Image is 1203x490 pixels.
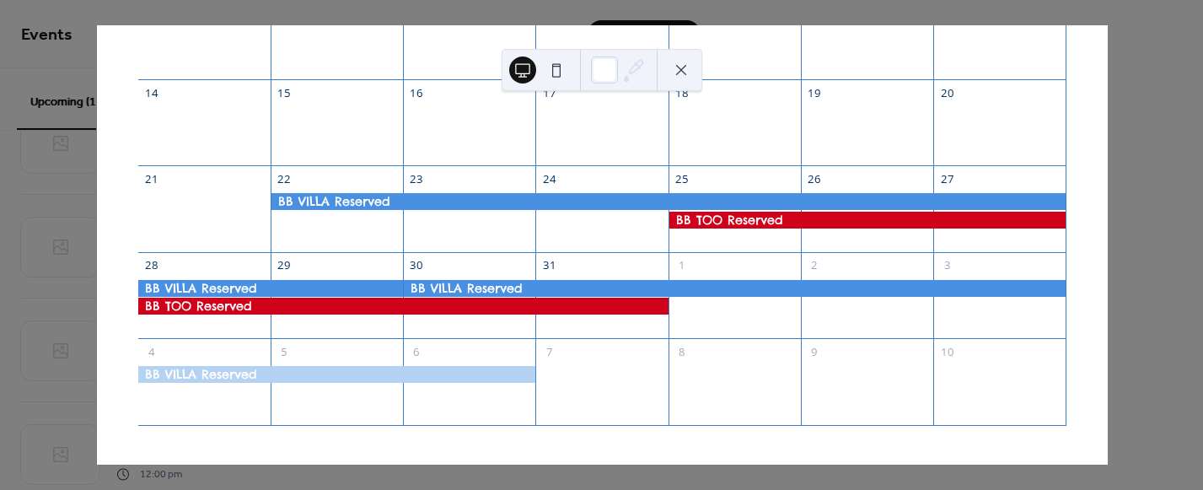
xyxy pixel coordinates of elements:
div: 16 [409,85,424,100]
div: 29 [277,258,292,273]
div: 24 [542,172,557,187]
div: BB TOO Reserved [138,298,669,315]
div: BB VILLA Reserved [138,366,536,383]
div: BB TOO Reserved [669,212,1066,229]
div: 15 [277,85,292,100]
div: 19 [807,85,822,100]
div: 9 [807,344,822,359]
div: 22 [277,172,292,187]
div: 17 [542,85,557,100]
div: BB VILLA Reserved [271,193,1066,210]
div: 23 [409,172,424,187]
div: 25 [674,172,690,187]
div: 14 [144,85,159,100]
div: 10 [939,344,954,359]
div: BB VILLA Reserved [403,280,1066,297]
div: 5 [277,344,292,359]
div: 6 [409,344,424,359]
div: 8 [674,344,690,359]
div: 4 [144,344,159,359]
div: 20 [939,85,954,100]
div: 28 [144,258,159,273]
div: 18 [674,85,690,100]
div: 30 [409,258,424,273]
div: 31 [542,258,557,273]
div: 1 [674,258,690,273]
div: 3 [939,258,954,273]
div: BB VILLA Reserved [138,280,404,297]
div: 2 [807,258,822,273]
div: 27 [939,172,954,187]
div: 21 [144,172,159,187]
div: 26 [807,172,822,187]
div: 7 [542,344,557,359]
